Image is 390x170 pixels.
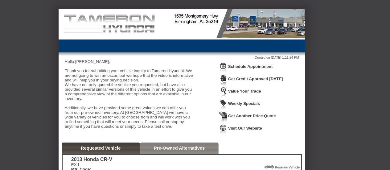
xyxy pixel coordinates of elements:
[154,146,205,151] a: Pre-Owned Alternatives
[265,165,274,168] img: Icon_ReserveVehicleCar.png
[228,64,273,69] a: Schedule Appointment
[219,99,228,111] img: Icon_WeeklySpecials.png
[219,87,228,98] img: Icon_TradeInAppraisal.png
[219,112,228,123] img: Icon_GetQuote.png
[219,124,228,135] img: Icon_VisitWebsite.png
[219,75,228,86] img: Icon_CreditApproval.png
[228,101,260,106] a: Weekly Specials
[65,59,194,133] div: Hello [PERSON_NAME], Thank you for submitting your vehicle inquiry to Tameron Hyundai. We are not...
[275,165,300,169] a: Reserve Vehicle
[81,146,121,151] a: Requested Vehicle
[65,56,299,59] div: Quoted on [DATE] 1:11:24 PM
[219,62,228,74] img: Icon_ScheduleAppointment.png
[228,89,261,93] a: Value Your Trade
[228,126,262,131] a: Visit Our Website
[228,77,283,81] a: Get Credit Approved [DATE]
[71,157,112,162] div: 2013 Honda CR-V
[228,114,276,118] a: Get Another Price Quote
